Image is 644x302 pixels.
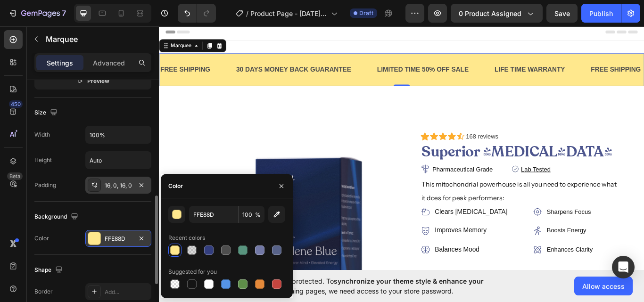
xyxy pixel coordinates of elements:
p: 7 [62,8,66,19]
p: Advanced [93,58,125,68]
div: FFE88D [105,235,132,243]
p: Balances Mood [322,256,406,270]
button: 0 product assigned [451,4,543,23]
span: / [246,8,248,18]
p: Clears [MEDICAL_DATA] [322,212,406,226]
span: Product Page - [DATE] 12:23:09 [250,8,327,18]
button: 7 [4,4,70,23]
div: Recent colors [168,234,205,242]
a: Lab Tested [422,165,456,173]
div: LIFE TIME WARRANTY [390,46,474,61]
div: Color [168,182,183,190]
div: Add... [105,288,149,296]
button: Preview [34,73,151,90]
span: % [255,211,261,219]
div: FREE SHIPPING [503,46,563,61]
iframe: Design area [159,24,644,272]
h1: Superior [MEDICAL_DATA] [305,138,559,162]
div: Open Intercom Messenger [612,256,635,278]
div: Padding [34,181,56,189]
button: Allow access [574,277,633,295]
div: Rs.120.00 [313,283,369,298]
span: Preview [87,76,109,86]
span: 168 reviews [358,127,396,135]
div: Height [34,156,52,164]
div: Border [34,287,53,296]
span: 0 product assigned [459,8,521,18]
span: Enhances Clarity [452,259,505,267]
p: Improves Memory [322,234,406,248]
div: Color [34,234,49,243]
input: Auto [86,152,151,169]
div: Background [34,211,80,223]
span: synchronize your theme style & enhance your experience [219,277,484,295]
input: Eg: FFFFFF [189,206,238,223]
span: Pharmaceutical Grade [319,165,389,173]
div: Shape [34,264,65,277]
div: LIMITED TIME 50% OFF SALE [253,46,362,61]
div: 450 [9,100,23,108]
div: Marquee [12,21,40,30]
span: Draft [359,9,373,17]
div: Undo/Redo [178,4,216,23]
button: Save [546,4,578,23]
div: Suggested for you [168,268,217,276]
span: Boosts Energy [452,237,498,245]
div: Size [34,106,59,119]
div: 16, 0, 16, 0 [105,181,132,190]
div: Width [34,131,50,139]
p: Settings [47,58,73,68]
span: Sharpens Focus [452,215,504,223]
input: Auto [86,126,151,143]
span: This mitochondrial powerhouse is all you need to experience what it does for peak performers: [306,182,534,208]
p: Marquee [46,33,148,45]
span: Your page is password protected. To when designing pages, we need access to your store password. [219,276,520,296]
span: Allow access [582,281,625,291]
button: Publish [581,4,621,23]
div: Beta [7,172,23,180]
div: Publish [589,8,613,18]
span: Save [554,9,570,17]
